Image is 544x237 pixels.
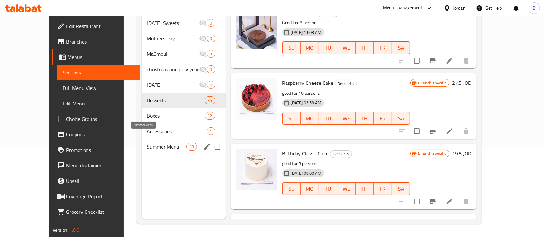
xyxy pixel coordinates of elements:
span: Upsell [66,177,135,185]
button: WE [337,182,356,195]
span: Coupons [66,131,135,138]
div: Desserts [147,96,205,104]
span: TU [322,114,335,123]
div: items [207,35,215,42]
div: christmas and new year cake0 [142,62,225,77]
div: Desserts35 [142,93,225,108]
a: Edit Menu [57,96,140,111]
span: SU [285,184,298,193]
svg: Inactive section [199,50,207,58]
button: WE [337,112,356,125]
button: FR [374,182,392,195]
a: Upsell [52,173,140,189]
span: Branches [66,38,135,45]
button: edit [202,142,212,152]
span: Select to update [410,195,424,208]
span: Choice Groups [66,115,135,123]
div: Ma3moul3 [142,46,225,62]
span: Ma3moul [147,50,199,58]
span: SA [395,184,408,193]
span: D [533,5,536,12]
span: Full Menu View [63,84,135,92]
p: good for 5 persons [282,160,410,168]
a: Edit Restaurant [52,18,140,34]
button: Branch-specific-item [425,53,440,68]
a: Coupons [52,127,140,142]
a: Menus [52,49,140,65]
div: Mothers Day0 [142,31,225,46]
a: Grocery Checklist [52,204,140,220]
div: [DATE] Sweets0 [142,15,225,31]
span: Branch specific [416,150,449,156]
span: 1 [207,128,215,134]
span: TH [358,43,371,53]
button: MO [301,182,319,195]
span: SA [395,43,408,53]
svg: Inactive section [199,19,207,27]
span: 3 [207,51,215,57]
img: Raspberry Cheese Cake [236,78,277,120]
span: WE [340,184,353,193]
a: Full Menu View [57,80,140,96]
h6: 29.7 JOD [452,8,471,17]
span: SA [395,114,408,123]
span: christmas and new year cake [147,65,199,73]
span: Summer Menu [147,143,186,151]
span: Sections [63,69,135,76]
span: SU [285,114,298,123]
div: items [207,19,215,27]
button: WE [337,41,356,54]
div: items [205,96,215,104]
div: items [205,112,215,120]
img: Birthday Classic Cake [236,149,277,190]
span: Accessories [147,127,207,135]
div: items [207,50,215,58]
svg: Inactive section [199,35,207,42]
button: delete [458,123,474,139]
button: TU [319,182,337,195]
a: Choice Groups [52,111,140,127]
img: Signature Cake [236,8,277,49]
button: TH [356,112,374,125]
div: Summer Menu13edit [142,139,225,154]
div: Jordan [453,5,466,12]
a: Edit menu item [446,127,453,135]
button: Branch-specific-item [425,194,440,209]
button: TH [356,41,374,54]
span: Version: [53,226,68,234]
span: [DATE] [147,81,199,89]
div: items [207,65,215,73]
div: items [186,143,197,151]
span: MO [303,184,317,193]
span: 12 [205,113,215,119]
span: WE [340,114,353,123]
div: Desserts [330,150,352,158]
div: items [207,81,215,89]
a: Edit menu item [446,198,453,205]
span: Desserts [335,80,357,87]
a: Promotions [52,142,140,158]
a: Branches [52,34,140,49]
svg: Inactive section [199,65,207,73]
span: 0 [207,35,215,42]
p: Good For 8 persons [282,19,410,27]
button: TU [319,41,337,54]
div: items [207,127,215,135]
span: Grocery Checklist [66,208,135,216]
span: Desserts [330,150,352,158]
span: Raspberry Cheese Cake [282,78,334,88]
span: [DATE] Sweets [147,19,199,27]
button: SU [282,182,301,195]
span: TH [358,114,371,123]
button: SU [282,41,301,54]
div: Boxes [147,112,205,120]
p: good for 10 persons [282,89,410,97]
button: FR [374,112,392,125]
button: FR [374,41,392,54]
span: [DATE] 11:03 AM [288,29,324,35]
span: Branch specific [416,80,449,86]
span: 0 [207,82,215,88]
